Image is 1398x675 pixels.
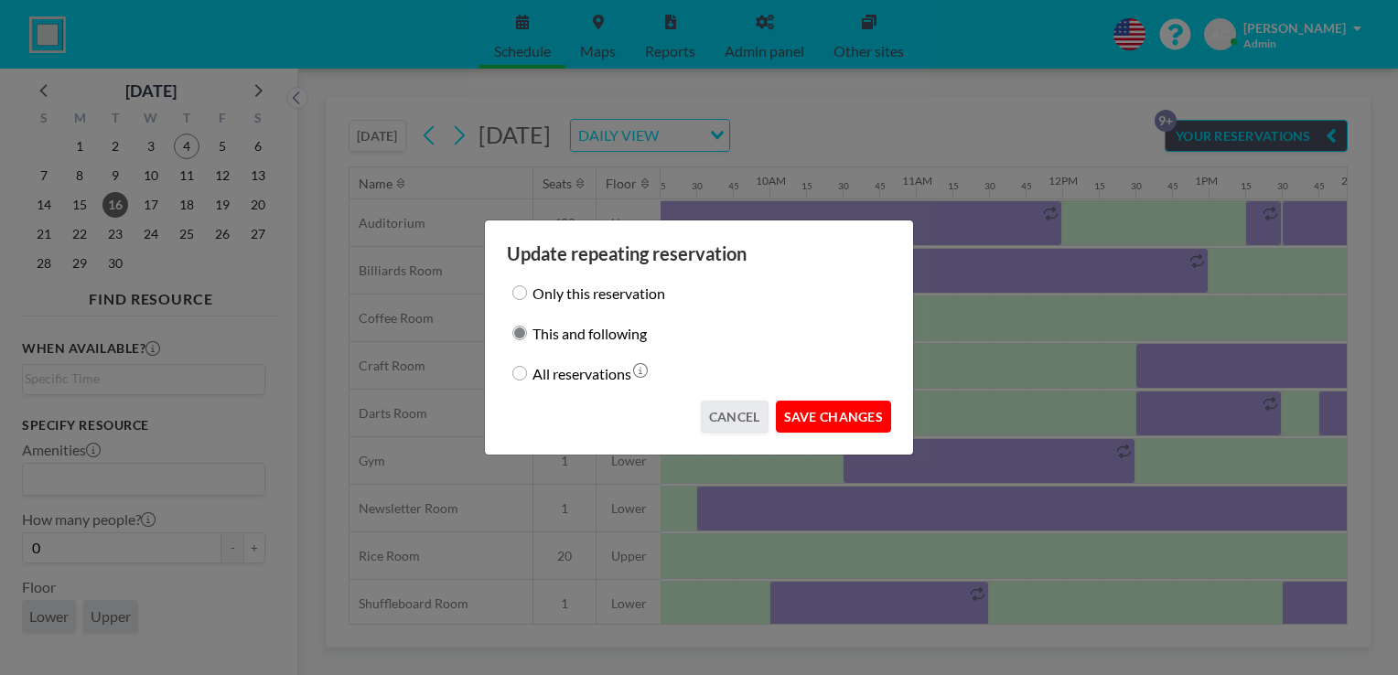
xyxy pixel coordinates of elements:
label: This and following [532,320,647,346]
label: All reservations [532,360,631,386]
button: SAVE CHANGES [776,401,891,433]
label: Only this reservation [532,280,665,305]
button: CANCEL [701,401,769,433]
h3: Update repeating reservation [507,242,891,265]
